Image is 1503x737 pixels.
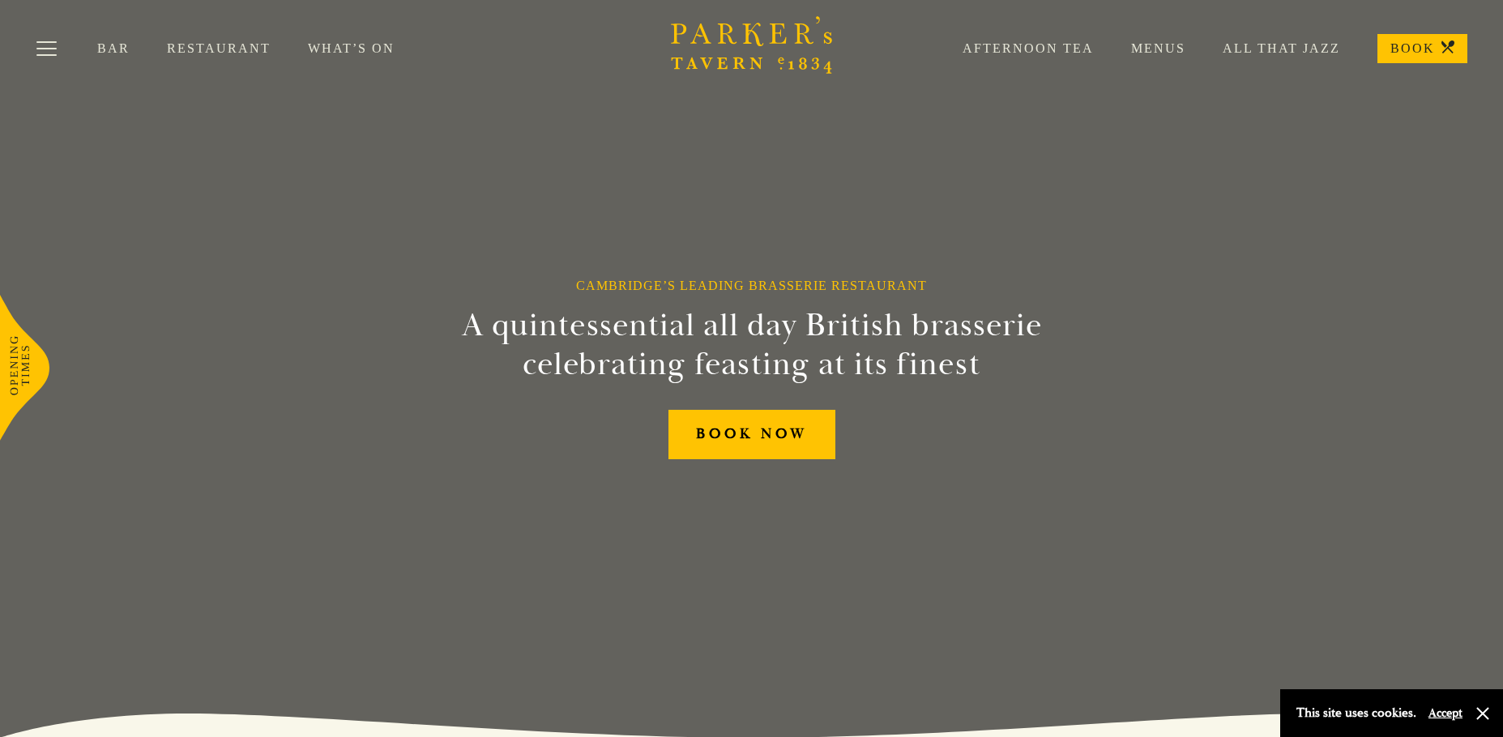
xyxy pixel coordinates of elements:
button: Close and accept [1475,705,1491,722]
h1: Cambridge’s Leading Brasserie Restaurant [576,278,927,293]
button: Accept [1428,705,1462,721]
p: This site uses cookies. [1296,701,1416,725]
a: BOOK NOW [668,410,835,459]
h2: A quintessential all day British brasserie celebrating feasting at its finest [382,306,1121,384]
